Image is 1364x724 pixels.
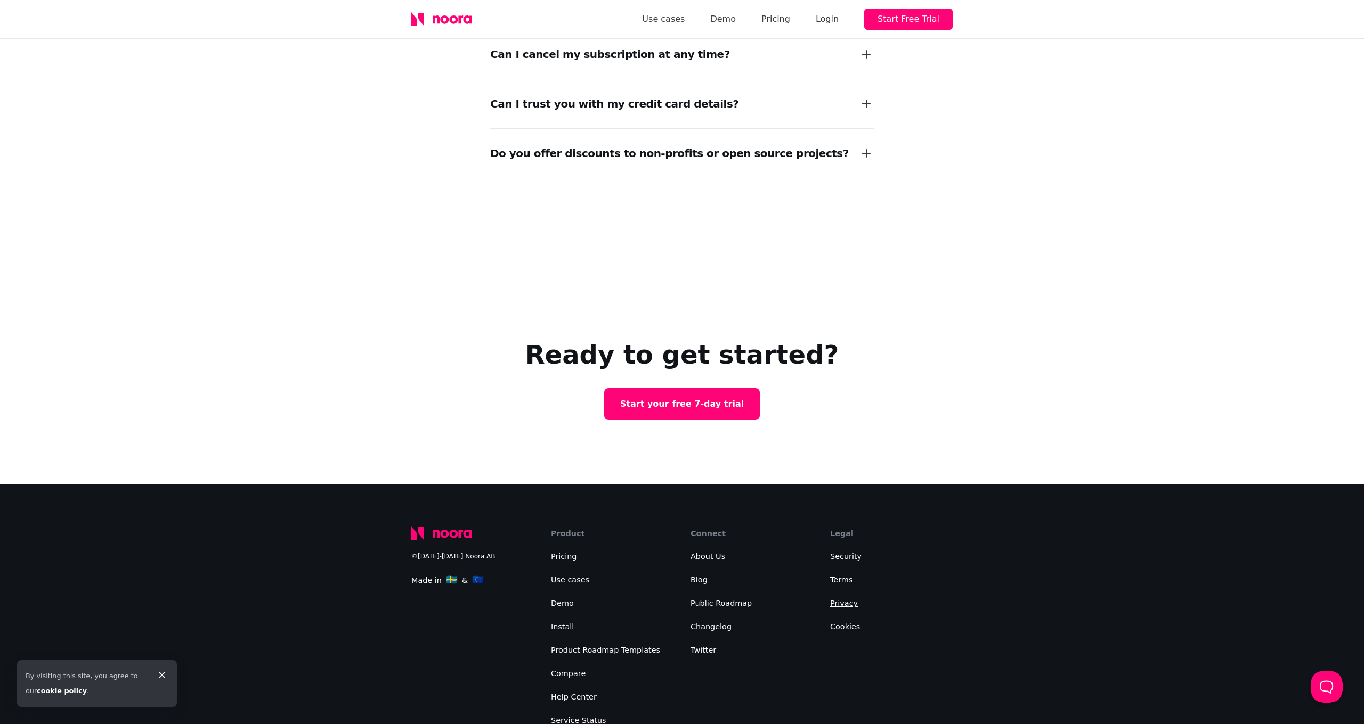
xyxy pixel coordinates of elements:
a: Blog [691,575,708,584]
div: Legal [830,526,953,540]
a: Start your free 7-day trial [604,388,760,420]
a: Demo [710,12,736,27]
a: Install [551,622,574,631]
a: Help Center [551,693,597,701]
a: Public Roadmap [691,599,752,607]
a: Pricing [761,12,790,27]
a: Use cases [642,12,685,27]
a: Twitter [691,646,716,654]
div: ©[DATE]-[DATE] Noora AB [411,549,534,564]
a: Compare [551,669,586,678]
a: Changelog [691,622,732,631]
a: Cookies [830,622,860,631]
a: Security [830,552,862,561]
div: Can I cancel my subscription at any time? [490,47,730,62]
span: 🇸🇪 [446,574,458,585]
a: Privacy [830,599,858,607]
a: Pricing [551,552,577,561]
div: Do you offer discounts to non-profits or open source projects? [490,146,849,161]
div: Login [816,12,839,27]
a: Product Roadmap Templates [551,646,660,654]
div: By visiting this site, you agree to our . [26,669,147,698]
a: cookie policy [37,687,87,695]
a: Demo [551,599,574,607]
h2: Ready to get started? [525,338,839,371]
div: Can I trust you with my credit card details? [490,96,738,111]
button: Start Free Trial [864,9,953,30]
a: Use cases [551,575,589,584]
a: Terms [830,575,852,584]
div: Made in & [411,572,534,588]
iframe: Help Scout Beacon - Open [1311,671,1343,703]
div: Product [551,526,673,540]
a: About Us [691,552,725,561]
div: Connect [691,526,813,540]
span: 🇪🇺 [472,574,484,585]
